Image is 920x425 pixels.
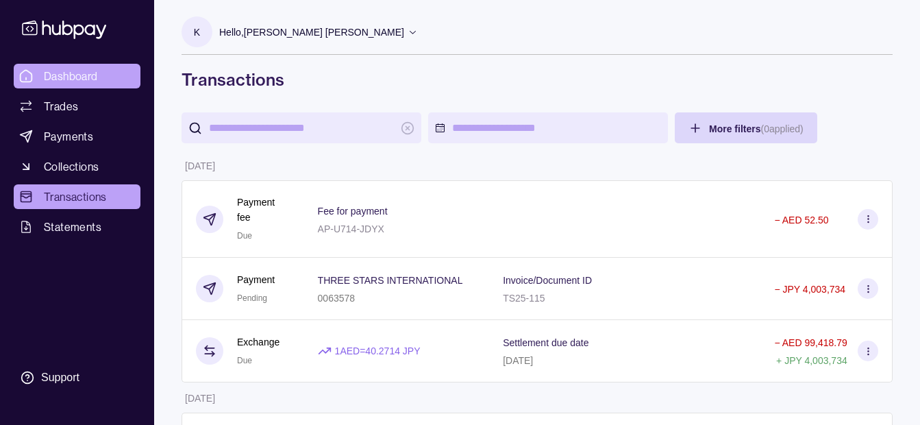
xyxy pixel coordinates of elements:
[14,363,140,392] a: Support
[503,293,545,304] p: TS25-115
[318,275,463,286] p: THREE STARS INTERNATIONAL
[774,337,847,348] p: − AED 99,418.79
[14,64,140,88] a: Dashboard
[194,25,200,40] p: K
[503,275,592,286] p: Invoice/Document ID
[237,335,279,350] p: Exchange
[44,219,101,235] span: Statements
[44,158,99,175] span: Collections
[237,231,252,241] span: Due
[219,25,404,40] p: Hello, [PERSON_NAME] [PERSON_NAME]
[14,184,140,209] a: Transactions
[44,68,98,84] span: Dashboard
[237,195,290,225] p: Payment fee
[776,355,847,366] p: + JPY 4,003,734
[14,94,140,119] a: Trades
[774,215,828,226] p: − AED 52.50
[318,223,384,234] p: AP-U714-JDYX
[709,123,804,134] span: More filters
[41,370,79,385] div: Support
[14,154,140,179] a: Collections
[185,393,215,404] p: [DATE]
[774,284,845,295] p: − JPY 4,003,734
[237,356,252,365] span: Due
[503,355,533,366] p: [DATE]
[14,215,140,239] a: Statements
[503,337,588,348] p: Settlement due date
[14,124,140,149] a: Payments
[760,123,803,134] p: ( 0 applied)
[335,343,421,359] p: 1 AED = 40.2714 JPY
[318,293,356,304] p: 0063578
[209,112,394,143] input: search
[182,69,893,90] h1: Transactions
[44,189,107,205] span: Transactions
[44,128,93,145] span: Payments
[318,206,388,217] p: Fee for payment
[675,112,817,143] button: More filters(0applied)
[185,160,215,171] p: [DATE]
[237,293,267,303] span: Pending
[44,98,78,114] span: Trades
[237,272,275,287] p: Payment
